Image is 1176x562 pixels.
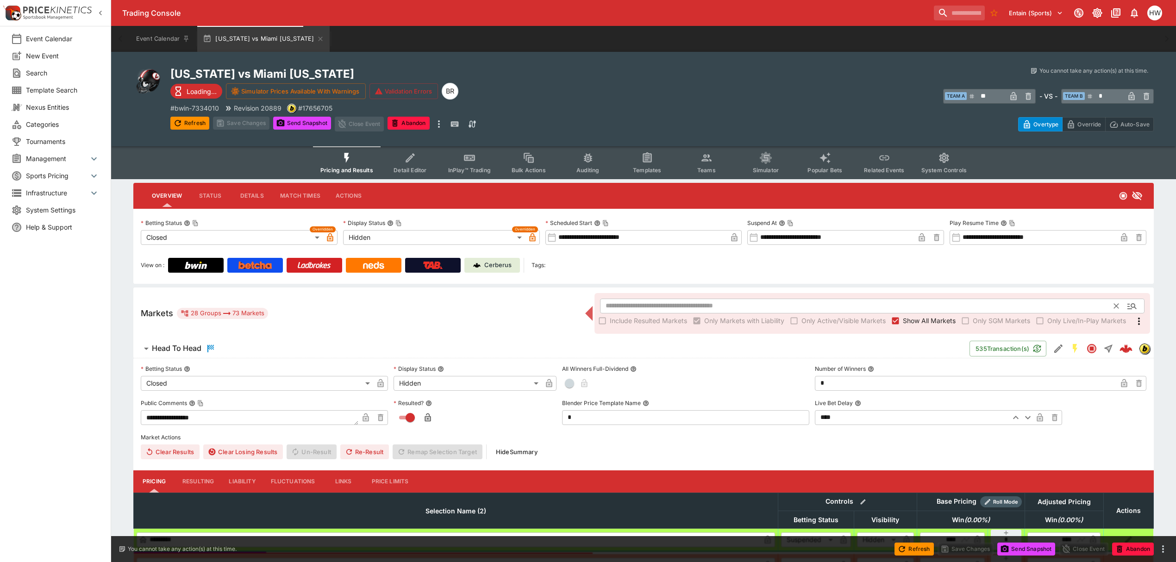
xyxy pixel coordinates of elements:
[122,8,930,18] div: Trading Console
[363,262,384,269] img: Neds
[141,230,323,245] div: Closed
[1003,6,1069,20] button: Select Tenant
[192,220,199,226] button: Copy To Clipboard
[448,167,491,174] span: InPlay™ Trading
[181,308,264,319] div: 28 Groups 73 Markets
[1109,299,1124,313] button: Clear
[231,185,273,207] button: Details
[704,316,784,325] span: Only Markets with Liability
[1147,6,1162,20] div: Harrison Walker
[973,316,1030,325] span: Only SGM Markets
[545,219,592,227] p: Scheduled Start
[133,339,970,358] button: Head To Head
[273,117,331,130] button: Send Snapshot
[1018,117,1154,131] div: Start From
[855,400,861,406] button: Live Bet Delay
[133,470,175,493] button: Pricing
[273,185,328,207] button: Match Times
[989,498,1022,506] span: Roll Mode
[343,230,525,245] div: Hidden
[185,262,207,269] img: Bwin
[26,137,100,146] span: Tournaments
[189,185,231,207] button: Status
[532,258,545,273] label: Tags:
[980,496,1022,507] div: Show/hide Price Roll mode configuration.
[26,68,100,78] span: Search
[128,545,237,553] p: You cannot take any action(s) at this time.
[144,185,189,207] button: Overview
[1001,220,1007,226] button: Play Resume TimeCopy To Clipboard
[26,171,88,181] span: Sports Pricing
[610,316,687,325] span: Include Resulted Markets
[1139,343,1150,354] img: bwin
[175,470,221,493] button: Resulting
[369,83,438,99] button: Validation Errors
[221,470,263,493] button: Liability
[1077,119,1101,129] p: Override
[1047,316,1126,325] span: Only Live/In-Play Markets
[394,167,426,174] span: Detail Editor
[133,67,163,96] img: american_football.png
[1103,493,1153,528] th: Actions
[395,220,402,226] button: Copy To Clipboard
[170,117,209,130] button: Refresh
[562,365,628,373] p: All Winners Full-Dividend
[633,167,661,174] span: Templates
[184,366,190,372] button: Betting Status
[26,51,100,61] span: New Event
[964,514,990,525] em: ( 0.00 %)
[234,103,281,113] p: Revision 20889
[394,376,542,391] div: Hidden
[297,262,331,269] img: Ladbrokes
[997,543,1055,556] button: Send Snapshot
[1124,298,1140,314] button: Open
[141,365,182,373] p: Betting Status
[26,34,100,44] span: Event Calendar
[320,167,373,174] span: Pricing and Results
[1070,5,1087,21] button: Connected to PK
[1100,340,1117,357] button: Straight
[779,220,785,226] button: Suspend AtCopy To Clipboard
[602,220,609,226] button: Copy To Clipboard
[807,167,842,174] span: Popular Bets
[23,6,92,13] img: PriceKinetics
[576,167,599,174] span: Auditing
[26,102,100,112] span: Nexus Entities
[562,399,641,407] p: Blender Price Template Name
[945,92,967,100] span: Team A
[643,400,649,406] button: Blender Price Template Name
[442,83,458,100] div: Ben Raymond
[1086,343,1097,354] svg: Closed
[1025,493,1103,511] th: Adjusted Pricing
[630,366,637,372] button: All Winners Full-Dividend
[184,220,190,226] button: Betting StatusCopy To Clipboard
[1120,342,1132,355] img: logo-cerberus--red.svg
[1145,3,1165,23] button: Harrison Walker
[1120,342,1132,355] div: 554f0a45-da4f-4ef8-9302-358eecbfcd7b
[141,258,164,273] label: View on :
[484,261,512,270] p: Cerberus
[26,154,88,163] span: Management
[921,167,967,174] span: System Controls
[1062,117,1105,131] button: Override
[141,444,200,459] button: Clear Results
[26,85,100,95] span: Template Search
[903,316,956,325] span: Show All Markets
[1039,67,1148,75] p: You cannot take any action(s) at this time.
[298,103,332,113] p: Copy To Clipboard
[895,543,933,556] button: Refresh
[1112,543,1154,553] span: Mark an event as closed and abandoned.
[388,118,429,127] span: Mark an event as closed and abandoned.
[1126,5,1143,21] button: Notifications
[783,514,849,525] span: Betting Status
[950,219,999,227] p: Play Resume Time
[197,26,330,52] button: [US_STATE] vs Miami [US_STATE]
[1117,339,1135,358] a: 554f0a45-da4f-4ef8-9302-358eecbfcd7b
[340,444,389,459] button: Re-Result
[238,262,272,269] img: Betcha
[415,506,496,517] span: Selection Name (2)
[464,258,520,273] a: Cerberus
[263,470,323,493] button: Fluctuations
[141,399,187,407] p: Public Comments
[26,119,100,129] span: Categories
